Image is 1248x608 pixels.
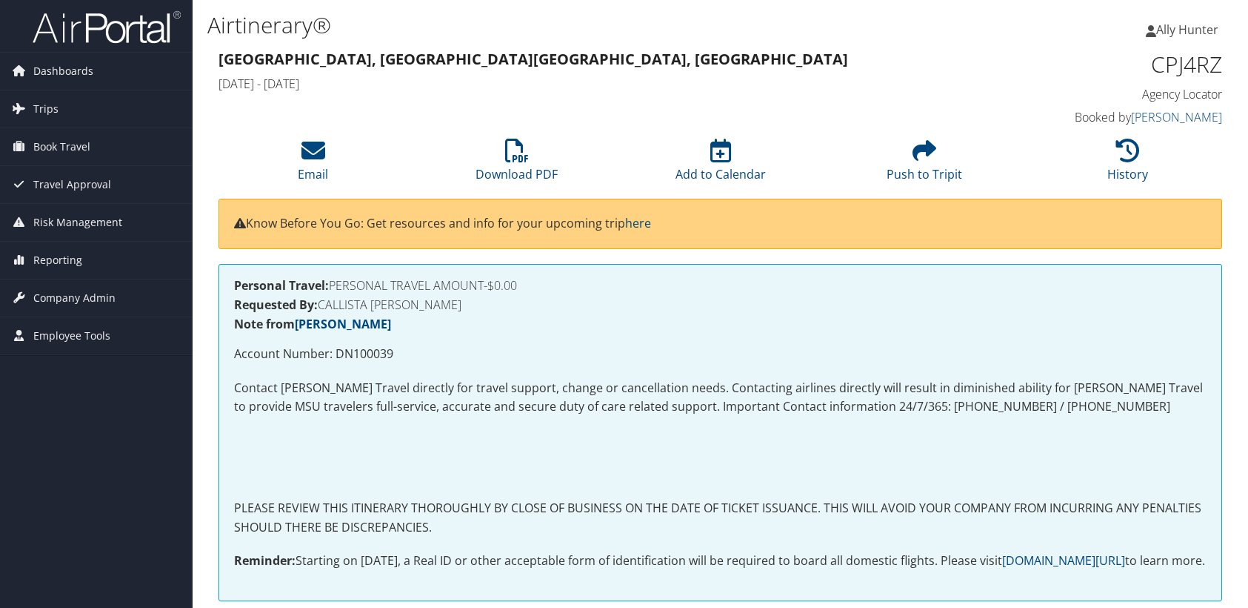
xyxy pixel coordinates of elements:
span: Employee Tools [33,317,110,354]
span: Travel Approval [33,166,111,203]
strong: [GEOGRAPHIC_DATA], [GEOGRAPHIC_DATA] [GEOGRAPHIC_DATA], [GEOGRAPHIC_DATA] [218,49,848,69]
span: Risk Management [33,204,122,241]
span: Reporting [33,242,82,279]
h4: CALLISTA [PERSON_NAME] [234,299,1207,311]
strong: Reminder: [234,552,296,569]
a: History [1107,147,1148,182]
p: Contact [PERSON_NAME] Travel directly for travel support, change or cancellation needs. Contactin... [234,379,1207,417]
h4: Booked by [988,109,1222,125]
h4: [DATE] - [DATE] [218,76,966,92]
span: Book Travel [33,128,90,165]
a: here [625,215,651,231]
img: airportal-logo.png [33,10,181,44]
span: Trips [33,90,59,128]
a: Add to Calendar [675,147,766,182]
a: Push to Tripit [887,147,962,182]
a: [PERSON_NAME] [295,316,391,332]
p: Starting on [DATE], a Real ID or other acceptable form of identification will be required to boar... [234,552,1207,571]
a: [DOMAIN_NAME][URL] [1002,552,1125,569]
a: Ally Hunter [1146,7,1233,52]
span: Company Admin [33,280,116,317]
p: Know Before You Go: Get resources and info for your upcoming trip [234,214,1207,234]
a: Download PDF [475,147,558,182]
h4: Agency Locator [988,86,1222,102]
p: Account Number: DN100039 [234,345,1207,364]
a: Email [298,147,328,182]
strong: Requested By: [234,297,318,313]
h1: CPJ4RZ [988,49,1222,80]
strong: Note from [234,316,391,332]
a: [PERSON_NAME] [1131,109,1222,125]
span: Ally Hunter [1156,22,1218,38]
strong: Personal Travel: [234,277,329,294]
h4: PERSONAL TRAVEL AMOUNT-$0.00 [234,280,1207,291]
h1: Airtinerary® [207,10,891,41]
p: PLEASE REVIEW THIS ITINERARY THOROUGHLY BY CLOSE OF BUSINESS ON THE DATE OF TICKET ISSUANCE. THIS... [234,499,1207,537]
span: Dashboards [33,53,93,90]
